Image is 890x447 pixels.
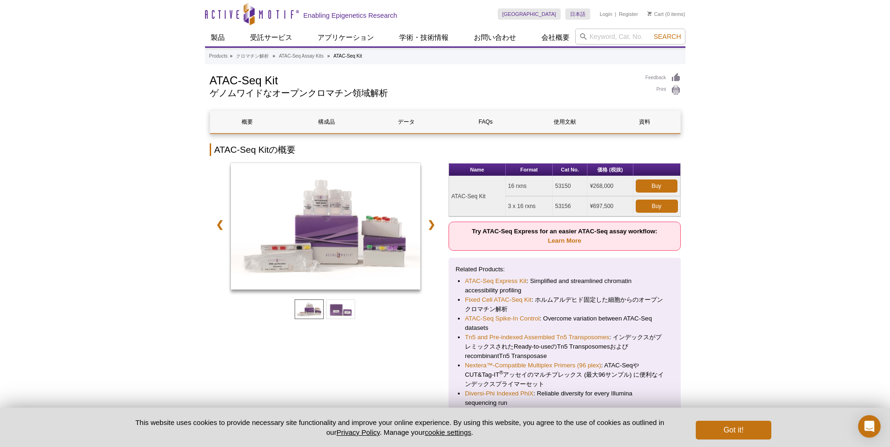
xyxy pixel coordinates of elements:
[210,89,636,97] h2: ゲノムワイドなオープンクロマチン領域解析
[456,265,674,274] p: Related Products:
[425,428,471,436] button: cookie settings
[587,196,633,216] td: ¥697,500
[646,85,681,96] a: Print
[465,361,601,370] a: Nextera™-Compatible Multiplex Primers (96 plex)
[506,164,553,176] th: Format
[465,314,664,333] li: : Overcome variation between ATAC-Seq datasets
[615,8,616,20] li: |
[696,421,771,440] button: Got it!
[231,163,421,292] a: ATAC-Seq Kit
[499,370,503,375] sup: ®
[327,53,330,59] li: »
[465,361,664,389] li: : ATAC-SeqやCUT&Tag-IT アッセイのマルチプレックス (最大96サンプル) に便利なインデックスプライマーセット
[236,52,269,60] a: クロマチン解析
[230,53,233,59] li: »
[465,314,540,323] a: ATAC-Seq Spike-In Control
[334,53,362,59] li: ATAC-Seq Kit
[636,200,678,213] a: Buy
[553,164,587,176] th: Cat No.
[369,111,443,133] a: データ
[465,295,532,305] a: Fixed Cell ATAC-Seq Kit
[465,295,664,314] li: : ホルムアルデヒド固定した細胞からのオープンクロマチン解析
[607,111,682,133] a: 資料
[465,333,609,342] a: Tn5 and Pre-indexed Assembled Tn5 Transposomes
[210,214,230,235] a: ❮
[472,228,657,244] strong: Try ATAC-Seq Express for an easier ATAC-Seq assay workflow:
[448,111,523,133] a: FAQs
[465,389,533,398] a: Diversi-Phi Indexed PhiX
[553,176,587,196] td: 53150
[528,111,602,133] a: 使用文献
[619,11,638,17] a: Register
[636,179,677,193] a: Buy
[273,53,275,59] li: »
[647,8,685,20] li: (0 items)
[646,73,681,83] a: Feedback
[468,29,522,46] a: お問い合わせ
[231,163,421,290] img: ATAC-Seq Kit
[465,389,664,408] li: : Reliable diversity for every Illumina sequencing run
[654,33,681,40] span: Search
[244,29,298,46] a: 受託サービス
[465,276,664,295] li: : Simplified and streamlined chromatin accessibility profiling
[651,32,684,41] button: Search
[536,29,575,46] a: 会社概要
[548,237,581,244] a: Learn More
[119,417,681,437] p: This website uses cookies to provide necessary site functionality and improve your online experie...
[449,176,506,216] td: ATAC-Seq Kit
[575,29,685,45] input: Keyword, Cat. No.
[312,29,380,46] a: アプリケーション
[210,73,636,87] h1: ATAC-Seq Kit
[336,428,380,436] a: Privacy Policy
[394,29,454,46] a: 学術・技術情報
[465,276,526,286] a: ATAC-Seq Express Kit
[587,176,633,196] td: ¥268,000
[600,11,612,17] a: Login
[858,415,881,438] div: Open Intercom Messenger
[565,8,590,20] a: 日本語
[587,164,633,176] th: 価格 (税抜)
[647,11,664,17] a: Cart
[210,111,285,133] a: 概要
[279,52,323,60] a: ATAC-Seq Assay Kits
[553,196,587,216] td: 53156
[289,111,364,133] a: 構成品
[506,176,553,196] td: 16 rxns
[449,164,506,176] th: Name
[205,29,230,46] a: 製品
[304,11,397,20] h2: Enabling Epigenetics Research
[209,52,228,60] a: Products
[421,214,441,235] a: ❯
[506,196,553,216] td: 3 x 16 rxns
[647,11,652,16] img: Your Cart
[465,333,664,361] li: : インデックスがプレミックスされたReady-to-useのTn5 TransposomesおよびrecombinantTn5 Transposase
[210,143,681,156] h2: ATAC-Seq Kitの概要
[498,8,561,20] a: [GEOGRAPHIC_DATA]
